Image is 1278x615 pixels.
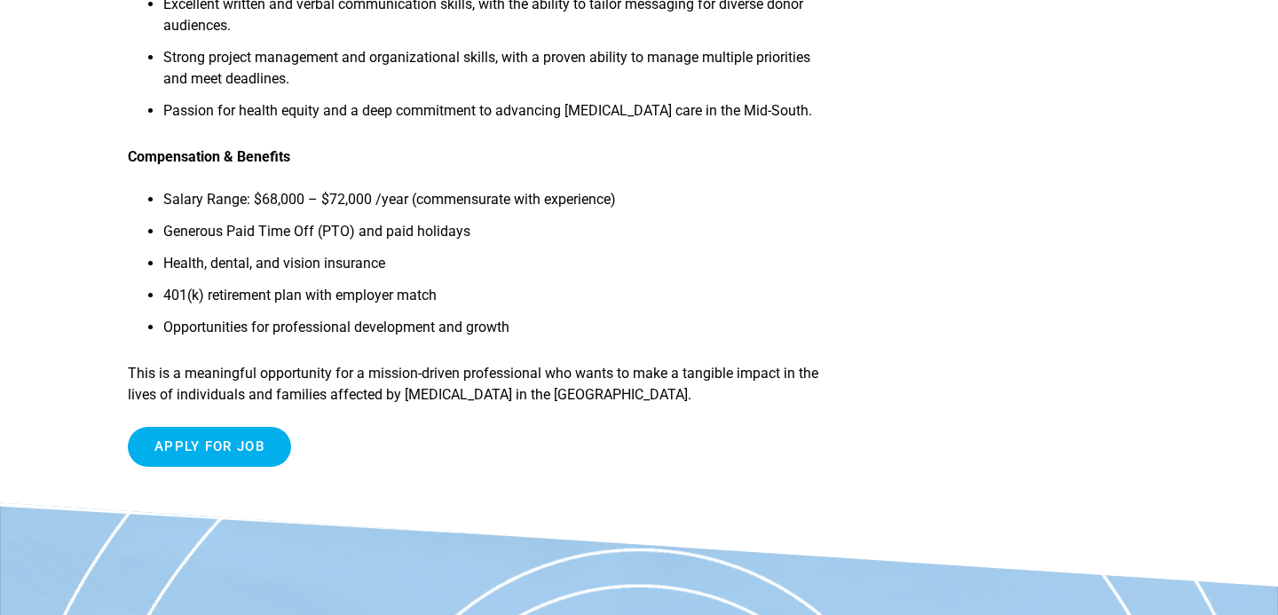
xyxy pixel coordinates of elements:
li: Salary Range: $68,000 – $72,000 /year (commensurate with experience) [163,189,821,221]
li: Health, dental, and vision insurance [163,253,821,285]
li: 401(k) retirement plan with employer match [163,285,821,317]
strong: Compensation & Benefits [128,148,290,165]
li: Strong project management and organizational skills, with a proven ability to manage multiple pri... [163,47,821,100]
li: Passion for health equity and a deep commitment to advancing [MEDICAL_DATA] care in the Mid-South. [163,100,821,132]
input: Apply for job [128,427,291,467]
li: Opportunities for professional development and growth [163,317,821,349]
li: Generous Paid Time Off (PTO) and paid holidays [163,221,821,253]
p: This is a meaningful opportunity for a mission-driven professional who wants to make a tangible i... [128,363,821,406]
